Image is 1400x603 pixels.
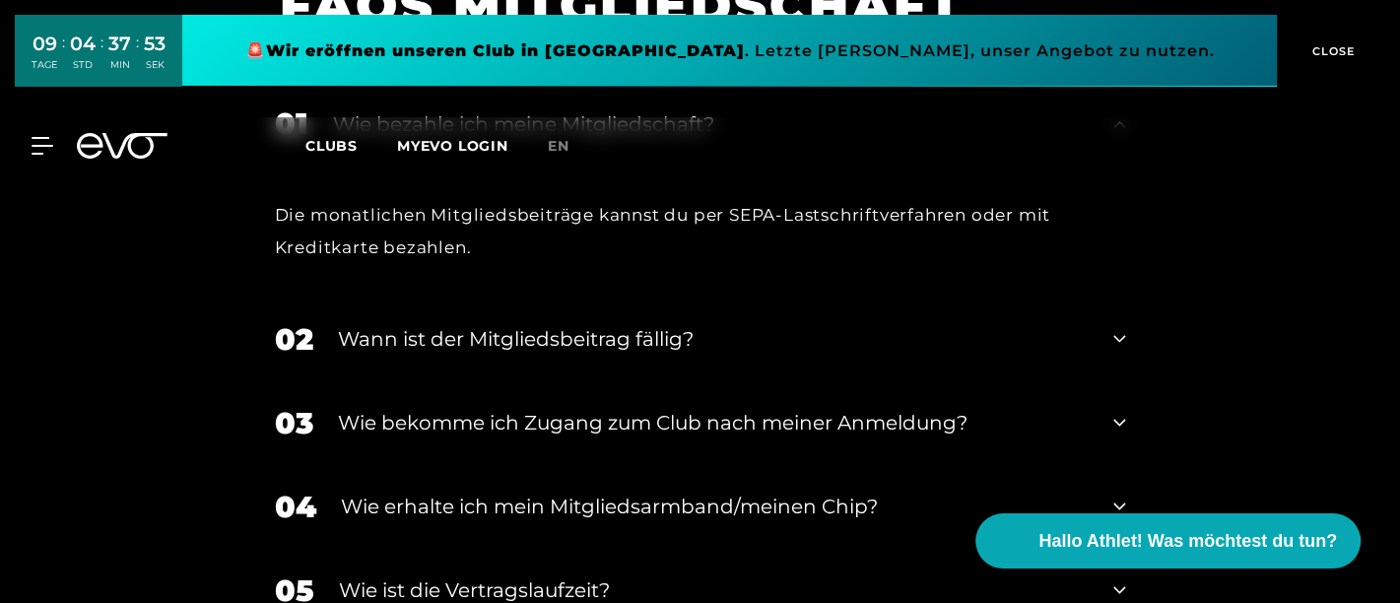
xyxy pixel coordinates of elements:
span: Clubs [305,137,358,155]
span: en [548,137,569,155]
span: Hallo Athlet! Was möchtest du tun? [1038,528,1337,555]
div: Wann ist der Mitgliedsbeitrag fällig? [338,323,1090,353]
div: 03 [275,400,313,444]
a: en [548,135,593,158]
div: Wie bekomme ich Zugang zum Club nach meiner Anmeldung? [338,407,1090,436]
div: TAGE [32,58,57,72]
div: 02 [275,316,313,361]
div: STD [70,58,96,72]
div: SEK [144,58,166,72]
div: 37 [108,30,131,58]
div: 04 [275,484,316,528]
div: : [62,32,65,84]
div: MIN [108,58,131,72]
div: Die monatlichen Mitgliedsbeiträge kannst du per SEPA-Lastschriftverfahren oder mit Kreditkarte be... [275,199,1126,263]
div: 53 [144,30,166,58]
div: : [136,32,139,84]
div: Wie erhalte ich mein Mitgliedsarmband/meinen Chip? [341,491,1090,520]
button: Hallo Athlet! Was möchtest du tun? [975,513,1361,569]
span: CLOSE [1307,42,1356,60]
a: MYEVO LOGIN [397,137,508,155]
button: CLOSE [1277,15,1385,87]
a: Clubs [305,136,397,155]
div: 09 [32,30,57,58]
div: 04 [70,30,96,58]
div: : [100,32,103,84]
